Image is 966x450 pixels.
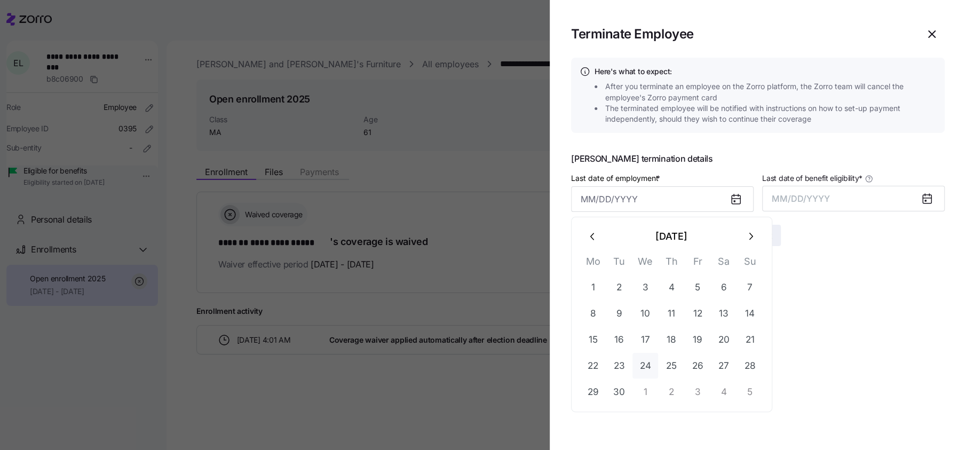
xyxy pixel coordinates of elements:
button: 6 September 2025 [711,274,737,300]
button: 4 September 2025 [659,274,684,300]
button: MM/DD/YYYY [762,186,945,211]
button: 24 September 2025 [632,353,658,378]
button: 2 September 2025 [606,274,632,300]
button: 16 September 2025 [606,327,632,352]
span: The terminated employee will be notified with instructions on how to set-up payment independently... [605,103,939,125]
button: [DATE] [606,224,738,249]
span: Last date of benefit eligibility * [762,173,862,184]
button: 5 October 2025 [737,379,763,405]
button: 18 September 2025 [659,327,684,352]
button: 9 September 2025 [606,301,632,326]
button: 3 October 2025 [685,379,710,405]
button: 13 September 2025 [711,301,737,326]
button: 22 September 2025 [580,353,606,378]
button: 5 September 2025 [685,274,710,300]
th: We [632,254,659,274]
h4: Here's what to expect: [595,66,936,77]
button: 20 September 2025 [711,327,737,352]
button: 12 September 2025 [685,301,710,326]
button: 8 September 2025 [580,301,606,326]
button: 26 September 2025 [685,353,710,378]
button: 3 September 2025 [632,274,658,300]
button: 15 September 2025 [580,327,606,352]
th: Mo [580,254,606,274]
button: 19 September 2025 [685,327,710,352]
button: 23 September 2025 [606,353,632,378]
button: 21 September 2025 [737,327,763,352]
button: 7 September 2025 [737,274,763,300]
button: 10 September 2025 [632,301,658,326]
button: 27 September 2025 [711,353,737,378]
input: MM/DD/YYYY [571,186,754,212]
label: Last date of employment [571,172,662,184]
th: Sa [711,254,737,274]
button: 30 September 2025 [606,379,632,405]
th: Su [737,254,763,274]
span: After you terminate an employee on the Zorro platform, the Zorro team will cancel the employee's ... [605,81,939,103]
span: MM/DD/YYYY [772,193,830,204]
button: 1 October 2025 [632,379,658,405]
span: [PERSON_NAME] termination details [571,154,945,163]
h1: Terminate Employee [571,26,910,42]
th: Fr [685,254,711,274]
button: 28 September 2025 [737,353,763,378]
th: Tu [606,254,632,274]
th: Th [659,254,685,274]
button: 2 October 2025 [659,379,684,405]
button: 4 October 2025 [711,379,737,405]
button: 17 September 2025 [632,327,658,352]
button: 25 September 2025 [659,353,684,378]
button: 1 September 2025 [580,274,606,300]
button: 11 September 2025 [659,301,684,326]
button: 29 September 2025 [580,379,606,405]
button: 14 September 2025 [737,301,763,326]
